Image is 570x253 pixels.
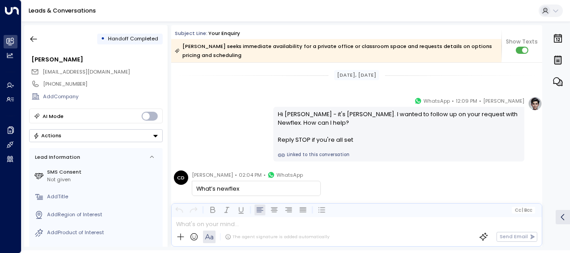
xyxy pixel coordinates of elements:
[479,96,481,105] span: •
[43,68,130,76] span: autolocksmithcourse4all@gmail.com
[456,96,477,105] span: 12:09 PM
[43,93,162,100] div: AddCompany
[528,96,542,111] img: profile-logo.png
[276,170,303,179] span: WhatsApp
[515,208,532,213] span: Cc Bcc
[174,170,188,185] div: CD
[33,132,61,139] div: Actions
[43,80,162,88] div: [PHONE_NUMBER]
[208,30,240,37] div: Your enquiry
[32,153,80,161] div: Lead Information
[512,207,535,214] button: Cc|Bcc
[47,168,160,176] label: SMS Consent
[175,30,207,37] span: Subject Line:
[263,170,266,179] span: •
[108,35,158,42] span: Handoff Completed
[239,170,262,179] span: 02:04 PM
[47,229,160,236] div: AddProduct of Interest
[192,170,233,179] span: [PERSON_NAME]
[47,211,160,218] div: AddRegion of Interest
[334,70,380,80] div: [DATE], [DATE]
[196,184,316,193] div: What’s newflex
[47,176,160,183] div: Not given
[225,234,329,240] div: The agent signature is added automatically
[278,110,520,144] div: Hi [PERSON_NAME] - it's [PERSON_NAME]. I wanted to follow up on your request with Newflex. How ca...
[43,68,130,75] span: [EMAIL_ADDRESS][DOMAIN_NAME]
[188,205,199,215] button: Redo
[43,112,64,121] div: AI Mode
[29,129,163,142] div: Button group with a nested menu
[278,152,520,159] a: Linked to this conversation
[175,42,497,60] div: [PERSON_NAME] seeks immediate availability for a private office or classroom space and requests d...
[29,129,163,142] button: Actions
[235,170,237,179] span: •
[29,7,96,14] a: Leads & Conversations
[423,96,450,105] span: WhatsApp
[47,193,160,201] div: AddTitle
[522,208,523,213] span: |
[506,38,538,46] span: Show Texts
[452,96,454,105] span: •
[174,205,185,215] button: Undo
[31,55,162,64] div: [PERSON_NAME]
[483,96,524,105] span: [PERSON_NAME]
[101,32,105,45] div: •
